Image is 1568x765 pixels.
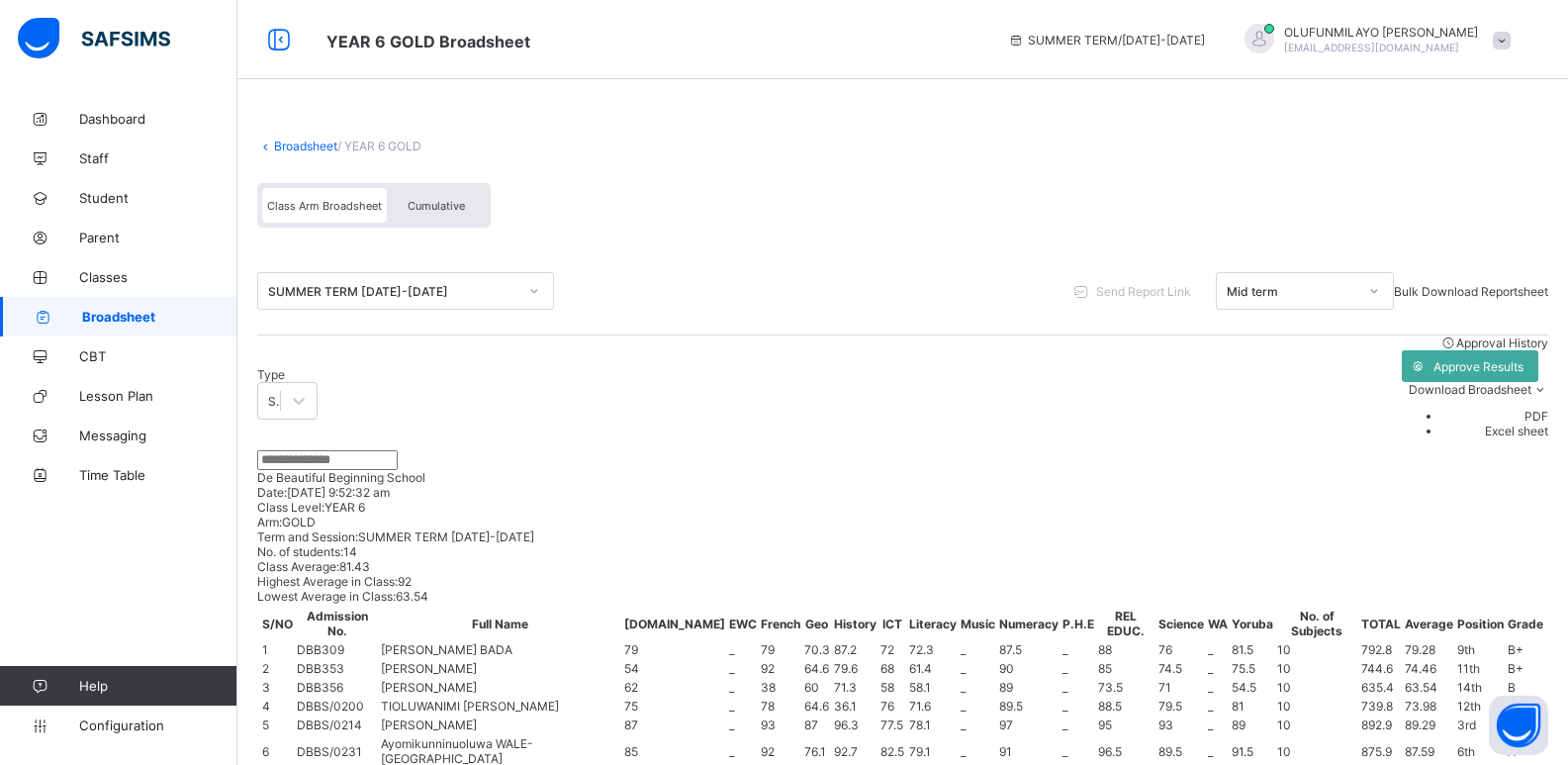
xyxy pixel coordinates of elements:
span: Lowest Average in Class: [257,589,396,604]
td: _ [1207,679,1229,696]
td: 74.46 [1404,660,1454,677]
td: 63.54 [1404,679,1454,696]
th: Yoruba [1231,608,1274,639]
td: 10 [1276,660,1358,677]
span: / YEAR 6 GOLD [337,139,421,153]
td: 88 [1097,641,1155,658]
td: 96.3 [833,717,877,733]
th: REL EDUC. [1097,608,1155,639]
td: 75 [623,698,726,715]
td: DBB309 [296,641,378,658]
span: Send Report Link [1096,284,1191,299]
span: GOLD [282,515,316,529]
span: Class Level: [257,500,324,515]
td: _ [960,641,996,658]
td: _ [728,660,758,677]
td: B+ [1507,660,1544,677]
span: Student [79,190,237,206]
td: B [1507,679,1544,696]
th: French [760,608,801,639]
td: 73.98 [1404,698,1454,715]
td: 58 [879,679,906,696]
td: [PERSON_NAME] [380,660,620,677]
td: _ [1207,698,1229,715]
th: Admission No. [296,608,378,639]
span: OLUFUNMILAYO [PERSON_NAME] [1284,25,1478,40]
th: [DOMAIN_NAME] [623,608,726,639]
th: Position [1456,608,1505,639]
span: SUMMER TERM [DATE]-[DATE] [358,529,534,544]
li: dropdown-list-item-text-1 [1441,424,1548,438]
td: DBB356 [296,679,378,696]
td: _ [1207,717,1229,733]
td: 54 [623,660,726,677]
span: Broadsheet [82,309,237,325]
span: [DATE] 9:52:32 am [287,485,390,500]
span: 81.43 [339,559,370,574]
td: 77.5 [879,717,906,733]
td: 87.2 [833,641,877,658]
span: 14 [343,544,357,559]
th: Literacy [908,608,958,639]
span: Dashboard [79,111,237,127]
td: 635.4 [1360,679,1402,696]
td: 95 [1097,717,1155,733]
td: 74.5 [1157,660,1205,677]
td: 892.9 [1360,717,1402,733]
span: Highest Average in Class: [257,574,398,589]
td: _ [1061,660,1095,677]
td: 79.28 [1404,641,1454,658]
td: 78 [760,698,801,715]
td: 2 [261,660,294,677]
span: Lesson Plan [79,388,237,404]
td: _ [728,641,758,658]
td: 88.5 [1097,698,1155,715]
td: 62 [623,679,726,696]
span: Staff [79,150,237,166]
td: 72 [879,641,906,658]
td: 64.6 [803,698,831,715]
td: 89 [1231,717,1274,733]
th: No. of Subjects [1276,608,1358,639]
td: 72.3 [908,641,958,658]
td: 75.5 [1231,660,1274,677]
button: Open asap [1489,696,1548,755]
td: 5 [261,717,294,733]
span: YEAR 6 [324,500,365,515]
span: Date: [257,485,287,500]
td: 87 [803,717,831,733]
span: Term and Session: [257,529,358,544]
span: Class Arm Broadsheet [326,32,530,51]
td: 79 [760,641,801,658]
td: _ [728,698,758,715]
th: ICT [879,608,906,639]
td: 71 [1157,679,1205,696]
td: 92 [760,660,801,677]
td: DBB353 [296,660,378,677]
td: 54.5 [1231,679,1274,696]
td: 10 [1276,641,1358,658]
td: 89.29 [1404,717,1454,733]
span: Help [79,678,236,694]
div: SUMMER TERM [DATE]-[DATE] [268,284,517,299]
td: 739.8 [1360,698,1402,715]
span: CBT [79,348,237,364]
td: [PERSON_NAME] [380,717,620,733]
td: 64.6 [803,660,831,677]
th: Full Name [380,608,620,639]
th: S/NO [261,608,294,639]
td: _ [1061,641,1095,658]
td: 85 [1097,660,1155,677]
div: Mid term [1227,284,1357,299]
td: 70.3 [803,641,831,658]
td: 81.5 [1231,641,1274,658]
td: _ [1061,679,1095,696]
th: Average [1404,608,1454,639]
td: _ [1061,698,1095,715]
th: P.H.E [1061,608,1095,639]
td: 1 [261,641,294,658]
td: 73.5 [1097,679,1155,696]
span: [EMAIL_ADDRESS][DOMAIN_NAME] [1284,42,1459,53]
td: 81 [1231,698,1274,715]
span: Approve Results [1433,359,1523,374]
